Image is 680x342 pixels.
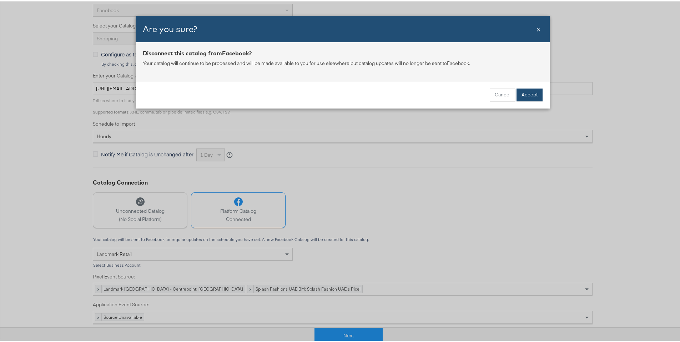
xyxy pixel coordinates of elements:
div: Connected Warning [136,14,550,107]
div: Disconnect this catalog from Facebook ? [143,48,543,56]
button: Cancel [490,87,515,100]
p: Your catalog will continue to be processed and will be made available to you for use elsewhere bu... [143,59,543,65]
span: Are you sure? [143,22,197,33]
span: × [537,22,541,32]
div: Close [537,22,541,33]
button: Accept [517,87,543,100]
